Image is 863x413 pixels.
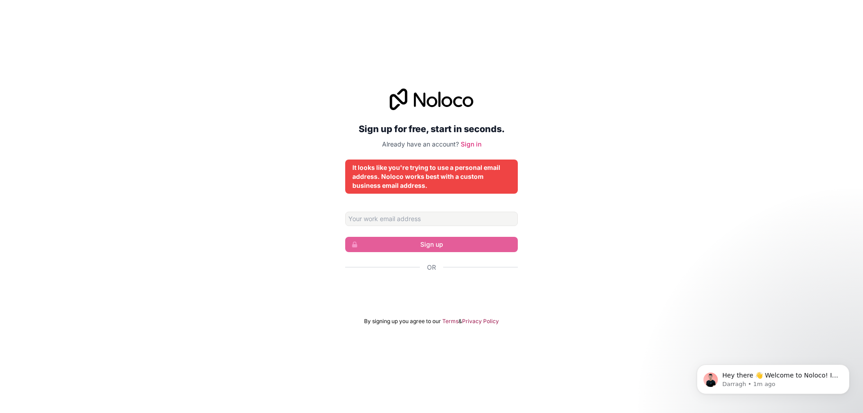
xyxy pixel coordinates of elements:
span: & [458,318,462,325]
span: By signing up you agree to our [364,318,441,325]
button: Sign up [345,237,518,252]
span: Already have an account? [382,140,459,148]
div: It looks like you're trying to use a personal email address. Noloco works best with a custom busi... [352,163,511,190]
span: Or [427,263,436,272]
iframe: Botón Iniciar sesión con Google [341,282,522,302]
iframe: Intercom notifications message [683,346,863,409]
a: Terms [442,318,458,325]
input: Email address [345,212,518,226]
a: Privacy Policy [462,318,499,325]
h2: Sign up for free, start in seconds. [345,121,518,137]
a: Sign in [461,140,481,148]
